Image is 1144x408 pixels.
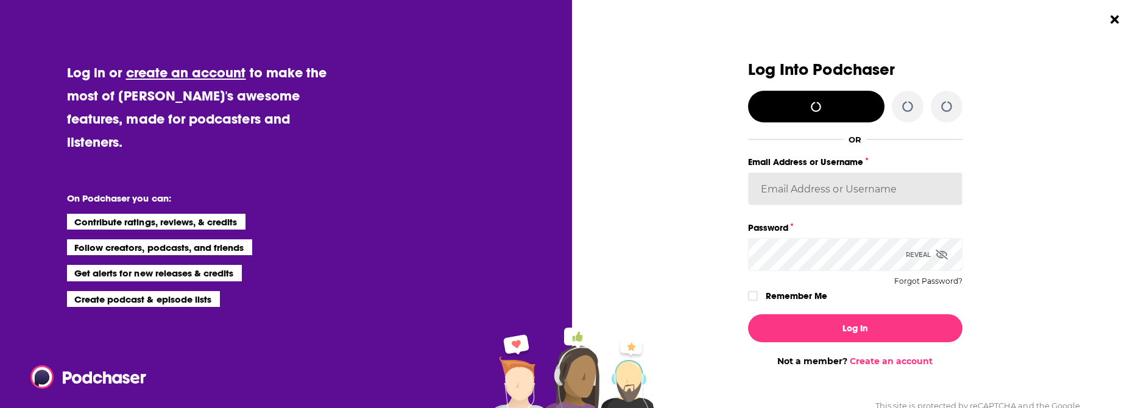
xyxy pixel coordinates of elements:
[850,356,933,367] a: Create an account
[67,291,220,307] li: Create podcast & episode lists
[748,154,962,170] label: Email Address or Username
[1103,8,1126,31] button: Close Button
[748,172,962,205] input: Email Address or Username
[766,288,827,304] label: Remember Me
[67,192,311,204] li: On Podchaser you can:
[748,220,962,236] label: Password
[30,365,147,389] img: Podchaser - Follow, Share and Rate Podcasts
[748,314,962,342] button: Log In
[30,365,138,389] a: Podchaser - Follow, Share and Rate Podcasts
[906,238,948,271] div: Reveal
[67,239,253,255] li: Follow creators, podcasts, and friends
[126,64,246,81] a: create an account
[67,214,246,230] li: Contribute ratings, reviews, & credits
[748,356,962,367] div: Not a member?
[894,277,962,286] button: Forgot Password?
[748,61,962,79] h3: Log Into Podchaser
[849,135,861,144] div: OR
[67,265,242,281] li: Get alerts for new releases & credits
